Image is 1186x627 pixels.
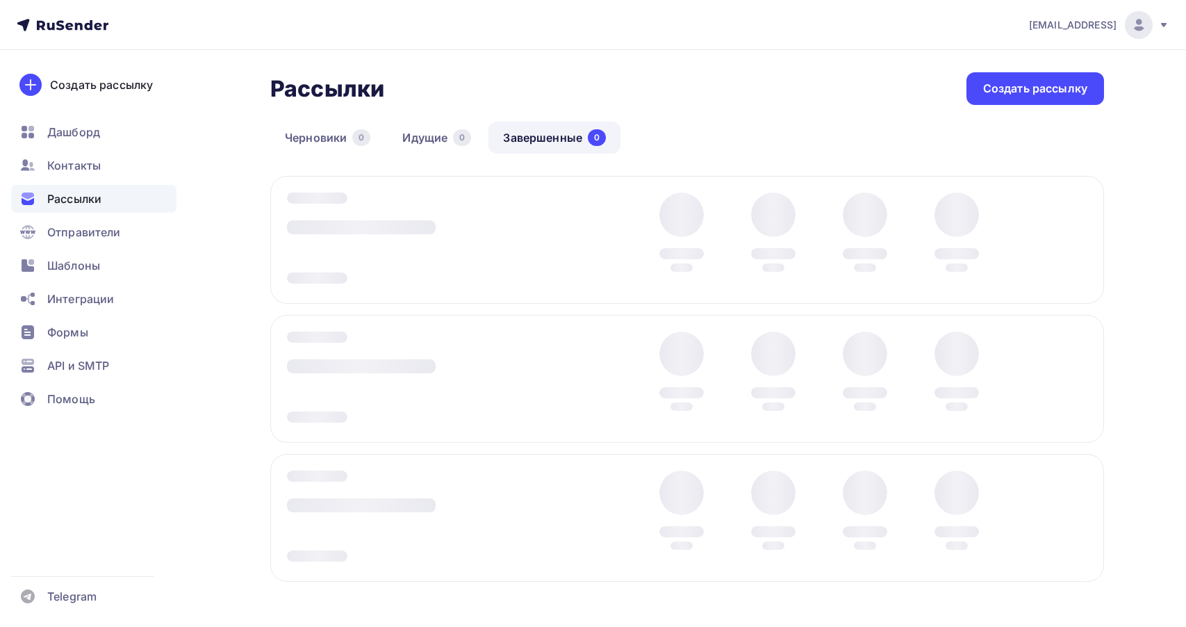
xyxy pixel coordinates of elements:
a: [EMAIL_ADDRESS] [1029,11,1169,39]
div: 0 [453,129,471,146]
h2: Рассылки [270,75,384,103]
a: Рассылки [11,185,176,213]
span: Рассылки [47,190,101,207]
a: Черновики0 [270,122,385,154]
a: Отправители [11,218,176,246]
span: API и SMTP [47,357,109,374]
div: Создать рассылку [50,76,153,93]
div: Создать рассылку [983,81,1087,97]
span: Контакты [47,157,101,174]
div: 0 [352,129,370,146]
div: 0 [588,129,606,146]
span: Дашборд [47,124,100,140]
span: Формы [47,324,88,341]
a: Формы [11,318,176,346]
span: Шаблоны [47,257,100,274]
span: [EMAIL_ADDRESS] [1029,18,1117,32]
a: Идущие0 [388,122,486,154]
a: Дашборд [11,118,176,146]
span: Отправители [47,224,121,241]
span: Помощь [47,391,95,407]
span: Интеграции [47,291,114,307]
a: Контакты [11,152,176,179]
span: Telegram [47,588,97,605]
a: Завершенные0 [488,122,620,154]
a: Шаблоны [11,252,176,279]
